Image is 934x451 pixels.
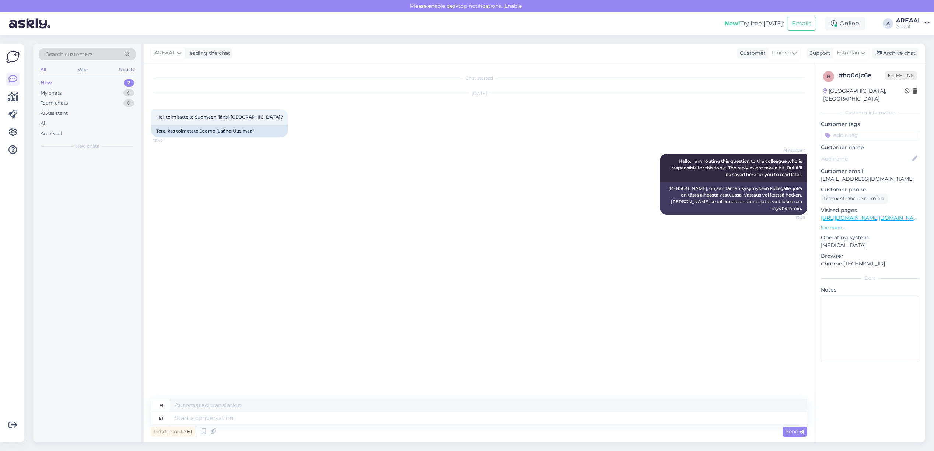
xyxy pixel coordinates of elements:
[151,125,288,137] div: Tere, kas toimetate Soome (Lääne-Uusimaa?
[159,412,164,424] div: et
[123,89,134,97] div: 0
[821,120,919,128] p: Customer tags
[6,50,20,64] img: Askly Logo
[777,148,805,153] span: AI Assistant
[821,194,888,204] div: Request phone number
[151,427,195,437] div: Private note
[821,260,919,268] p: Chrome [TECHNICAL_ID]
[827,74,830,79] span: h
[41,110,68,117] div: AI Assistant
[839,71,885,80] div: # hq0djc6e
[821,224,919,231] p: See more ...
[41,130,62,137] div: Archived
[153,138,181,143] span: 13:40
[154,49,175,57] span: AREAAL
[737,49,766,57] div: Customer
[660,182,807,215] div: [PERSON_NAME], ohjaan tämän kysymyksen kollegalle, joka on tästä aiheesta vastuussa. Vastaus voi ...
[821,186,919,194] p: Customer phone
[724,19,784,28] div: Try free [DATE]:
[821,168,919,175] p: Customer email
[39,65,48,74] div: All
[76,65,89,74] div: Web
[151,90,807,97] div: [DATE]
[502,3,524,9] span: Enable
[123,99,134,107] div: 0
[885,71,917,80] span: Offline
[883,18,893,29] div: A
[724,20,740,27] b: New!
[823,87,905,103] div: [GEOGRAPHIC_DATA], [GEOGRAPHIC_DATA]
[41,99,68,107] div: Team chats
[41,120,47,127] div: All
[821,242,919,249] p: [MEDICAL_DATA]
[41,79,52,87] div: New
[821,155,911,163] input: Add name
[872,48,919,58] div: Archive chat
[821,234,919,242] p: Operating system
[156,114,283,120] span: Hei, toimitatteko Suomeen (länsi-[GEOGRAPHIC_DATA]?
[185,49,230,57] div: leading the chat
[821,109,919,116] div: Customer information
[821,144,919,151] p: Customer name
[821,175,919,183] p: [EMAIL_ADDRESS][DOMAIN_NAME]
[124,79,134,87] div: 2
[821,275,919,282] div: Extra
[837,49,859,57] span: Estonian
[896,18,930,29] a: AREAALAreaal
[46,50,92,58] span: Search customers
[807,49,830,57] div: Support
[786,428,804,435] span: Send
[151,75,807,81] div: Chat started
[821,130,919,141] input: Add a tag
[825,17,865,30] div: Online
[787,17,816,31] button: Emails
[41,89,62,97] div: My chats
[896,18,921,24] div: AREAAL
[160,399,163,412] div: fi
[118,65,136,74] div: Socials
[671,158,803,177] span: Hello, I am routing this question to the colleague who is responsible for this topic. The reply m...
[821,252,919,260] p: Browser
[821,207,919,214] p: Visited pages
[772,49,791,57] span: Finnish
[76,143,99,149] span: New chats
[896,24,921,29] div: Areaal
[777,215,805,221] span: 13:40
[821,286,919,294] p: Notes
